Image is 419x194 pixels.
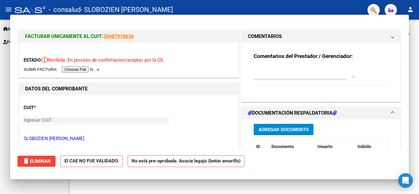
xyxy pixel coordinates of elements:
[128,155,244,167] strong: No está pre-aprobada. Asocie legajo (botón amarillo)
[5,6,12,13] mat-icon: menu
[256,144,260,149] span: ID
[3,39,59,45] span: Prestadores / Proveedores
[24,57,42,63] span: ESTADO:
[242,107,400,119] mat-expansion-panel-header: DOCUMENTACIÓN RESPALDATORIA
[357,144,371,149] span: Subido
[3,25,19,32] span: Inicio
[355,140,386,153] datatable-header-cell: Subido
[248,33,282,40] h1: COMENTARIOS
[317,144,333,149] span: Usuario
[315,140,355,153] datatable-header-cell: Usuario
[103,33,134,39] a: 30687910636
[242,30,400,43] mat-expansion-panel-header: COMENTARIOS
[60,155,123,167] strong: El CAE NO FUE VALIDADO.
[269,140,315,153] datatable-header-cell: Documento
[248,109,337,117] h1: DOCUMENTACIÓN RESPALDATORIA
[398,173,413,188] div: Open Intercom Messenger
[254,140,269,153] datatable-header-cell: ID
[25,33,103,39] span: FACTURAR UNICAMENTE AL CUIT:
[42,57,164,63] span: Recibida. En proceso de confirmacion/aceptac por la OS.
[407,6,414,13] mat-icon: person
[254,124,313,135] button: Agregar Documento
[271,144,294,149] span: Documento
[17,156,56,167] button: Eliminar
[24,135,234,142] p: SLOBOZIEN [PERSON_NAME]
[259,127,309,132] span: Agregar Documento
[386,140,416,153] datatable-header-cell: Acción
[22,158,51,164] span: Eliminar
[81,3,173,17] span: - SLOBOZIEN [PERSON_NAME]
[242,43,400,102] div: COMENTARIOS
[48,3,81,17] span: - consalud
[24,104,87,111] p: CUIT
[25,86,88,92] strong: DATOS DEL COMPROBANTE
[254,53,353,59] strong: Comentarios del Prestador / Gerenciador:
[22,157,30,165] mat-icon: delete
